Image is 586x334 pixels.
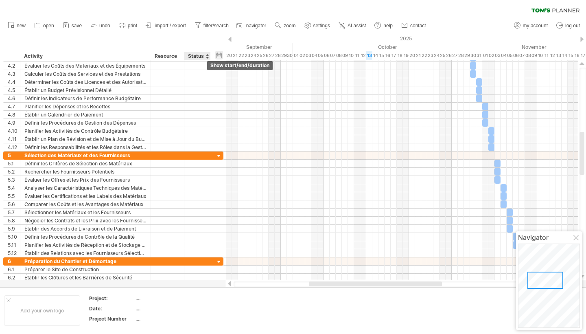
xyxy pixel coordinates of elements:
[24,209,146,216] div: Sélectionner les Matériaux et les Fournisseurs
[494,51,501,60] div: Monday, 3 November 2025
[24,192,146,200] div: Évaluer les Certifications et les Labels des Matériaux
[311,51,317,60] div: Saturday, 4 October 2025
[24,70,146,78] div: Calculer les Coûts des Services et des Prestations
[324,51,330,60] div: Monday, 6 October 2025
[330,51,336,60] div: Tuesday, 7 October 2025
[232,51,238,60] div: Sunday, 21 September 2025
[8,184,20,192] div: 5.4
[337,20,368,31] a: AI assist
[24,241,146,249] div: Planifier les Activités de Réception et de Stockage des Matériaux
[8,192,20,200] div: 5.5
[136,295,204,302] div: ....
[403,51,409,60] div: Sunday, 19 October 2025
[24,168,146,176] div: Rechercher les Fournisseurs Potentiels
[458,51,464,60] div: Tuesday, 28 October 2025
[144,20,188,31] a: import / export
[476,51,482,60] div: Friday, 31 October 2025
[8,217,20,224] div: 5.8
[155,52,179,60] div: Resource
[72,23,82,29] span: save
[8,152,20,159] div: 5
[518,233,580,242] div: Navigator
[8,143,20,151] div: 4.12
[293,43,482,51] div: October 2025
[439,51,446,60] div: Saturday, 25 October 2025
[421,51,427,60] div: Wednesday, 22 October 2025
[348,51,354,60] div: Friday, 10 October 2025
[99,23,110,29] span: undo
[136,305,204,312] div: ....
[61,20,84,31] a: save
[452,51,458,60] div: Monday, 27 October 2025
[24,135,146,143] div: Établir un Plan de Révision et de Mise à Jour du Budget
[8,241,20,249] div: 5.11
[24,62,146,70] div: Évaluer les Coûts des Matériaux et des Équipements
[262,51,269,60] div: Friday, 26 September 2025
[281,51,287,60] div: Monday, 29 September 2025
[8,209,20,216] div: 5.7
[246,23,266,29] span: navigator
[24,152,146,159] div: Sélection des Matériaux et des Fournisseurs
[8,274,20,281] div: 6.2
[8,135,20,143] div: 4.11
[574,51,580,60] div: Sunday, 16 November 2025
[8,168,20,176] div: 5.2
[89,315,134,322] div: Project Number
[24,111,146,119] div: Établir un Calendrier de Paiement
[342,51,348,60] div: Thursday, 9 October 2025
[385,51,391,60] div: Thursday, 16 October 2025
[501,51,507,60] div: Tuesday, 4 November 2025
[192,20,231,31] a: filter/search
[8,249,20,257] div: 5.12
[360,51,366,60] div: Sunday, 12 October 2025
[470,51,476,60] div: Thursday, 30 October 2025
[543,51,549,60] div: Tuesday, 11 November 2025
[348,23,366,29] span: AI assist
[507,51,513,60] div: Wednesday, 5 November 2025
[482,51,488,60] div: Saturday, 1 November 2025
[287,51,293,60] div: Tuesday, 30 September 2025
[8,62,20,70] div: 4.2
[8,176,20,184] div: 5.3
[136,315,204,322] div: ....
[24,184,146,192] div: Analyser les Caractéristiques Techniques des Matériaux
[24,225,146,233] div: Établir des Accords de Livraison et de Paiement
[203,23,229,29] span: filter/search
[302,20,332,31] a: settings
[24,103,146,110] div: Planifier les Dépenses et les Recettes
[43,23,54,29] span: open
[250,51,256,60] div: Wednesday, 24 September 2025
[305,51,311,60] div: Friday, 3 October 2025
[512,20,550,31] a: my account
[24,266,146,273] div: Préparer le Site de Construction
[427,51,433,60] div: Thursday, 23 October 2025
[24,143,146,151] div: Définir les Responsabilités et les Rôles dans la Gestion Budgétaire
[562,51,568,60] div: Friday, 14 November 2025
[226,51,232,60] div: Saturday, 20 September 2025
[554,20,582,31] a: log out
[8,119,20,127] div: 4.9
[446,51,452,60] div: Sunday, 26 October 2025
[155,23,186,29] span: import / export
[188,52,206,60] div: Status
[409,51,415,60] div: Monday, 20 October 2025
[24,86,146,94] div: Établir un Budget Prévisionnel Détailé
[24,94,146,102] div: Définir les Indicateurs de Performance Budgétaire
[24,52,146,60] div: Activity
[89,305,134,312] div: Date:
[24,127,146,135] div: Planifier les Activités de Contrôle Budgétaire
[238,51,244,60] div: Monday, 22 September 2025
[354,51,360,60] div: Saturday, 11 October 2025
[568,51,574,60] div: Saturday, 15 November 2025
[8,111,20,119] div: 4.8
[8,266,20,273] div: 6.1
[210,62,269,68] span: show start/end/duration
[8,233,20,241] div: 5.10
[269,51,275,60] div: Saturday, 27 September 2025
[565,23,580,29] span: log out
[555,51,562,60] div: Thursday, 13 November 2025
[117,20,140,31] a: print
[256,51,262,60] div: Thursday, 25 September 2025
[8,70,20,78] div: 4.3
[513,51,519,60] div: Thursday, 6 November 2025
